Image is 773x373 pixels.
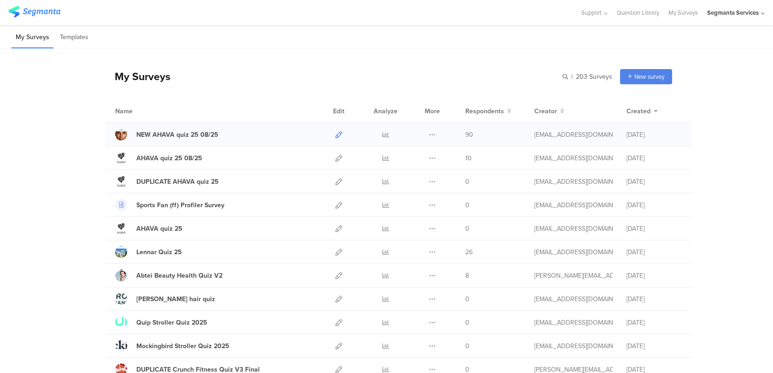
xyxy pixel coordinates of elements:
div: eliran@segmanta.com [534,294,613,304]
a: Mockingbird Stroller Quiz 2025 [115,340,229,352]
button: Respondents [465,106,511,116]
div: [DATE] [627,177,682,186]
div: [DATE] [627,294,682,304]
span: 0 [465,177,469,186]
div: [DATE] [627,153,682,163]
div: [DATE] [627,130,682,140]
a: DUPLICATE AHAVA quiz 25 [115,175,219,187]
div: eliran@segmanta.com [534,200,613,210]
div: [DATE] [627,271,682,280]
span: 90 [465,130,473,140]
div: YVES ROCHER hair quiz [136,294,215,304]
div: [DATE] [627,341,682,351]
div: gillat@segmanta.com [534,177,613,186]
span: New survey [634,72,664,81]
span: 0 [465,224,469,233]
div: eliran@segmanta.com [534,130,613,140]
div: eliran@segmanta.com [534,341,613,351]
div: eliran@segmanta.com [534,247,613,257]
div: riel@segmanta.com [534,271,613,280]
span: 10 [465,153,472,163]
span: 0 [465,318,469,327]
span: 203 Surveys [576,72,612,82]
div: Sports Fan (ff) Profiler Survey [136,200,224,210]
li: My Surveys [12,27,53,48]
span: 0 [465,294,469,304]
span: 8 [465,271,469,280]
div: NEW AHAVA quiz 25 08/25 [136,130,218,140]
a: Lennar Quiz 25 [115,246,182,258]
div: Edit [329,99,349,122]
span: 0 [465,341,469,351]
div: DUPLICATE AHAVA quiz 25 [136,177,219,186]
div: [DATE] [627,247,682,257]
a: NEW AHAVA quiz 25 08/25 [115,128,218,140]
div: eliran@segmanta.com [534,318,613,327]
img: segmanta logo [8,6,60,17]
div: [DATE] [627,318,682,327]
div: Mockingbird Stroller Quiz 2025 [136,341,229,351]
a: Quip Stroller Quiz 2025 [115,316,207,328]
span: Respondents [465,106,504,116]
span: Creator [534,106,557,116]
button: Creator [534,106,564,116]
div: Analyze [372,99,399,122]
span: Support [581,8,602,17]
div: More [422,99,442,122]
div: My Surveys [105,69,170,84]
div: Name [115,106,170,116]
a: AHAVA quiz 25 [115,222,182,234]
button: Created [627,106,658,116]
a: [PERSON_NAME] hair quiz [115,293,215,305]
div: [DATE] [627,224,682,233]
a: Sports Fan (ff) Profiler Survey [115,199,224,211]
div: Segmanta Services [707,8,759,17]
div: Lennar Quiz 25 [136,247,182,257]
div: gillat@segmanta.com [534,153,613,163]
div: AHAVA quiz 25 08/25 [136,153,202,163]
a: AHAVA quiz 25 08/25 [115,152,202,164]
li: Templates [56,27,93,48]
span: 26 [465,247,473,257]
div: Quip Stroller Quiz 2025 [136,318,207,327]
a: Abtei Beauty Health Quiz V2 [115,269,223,281]
span: 0 [465,200,469,210]
div: [DATE] [627,200,682,210]
div: Abtei Beauty Health Quiz V2 [136,271,223,280]
span: Created [627,106,650,116]
div: eliran@segmanta.com [534,224,613,233]
div: AHAVA quiz 25 [136,224,182,233]
span: | [570,72,574,82]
